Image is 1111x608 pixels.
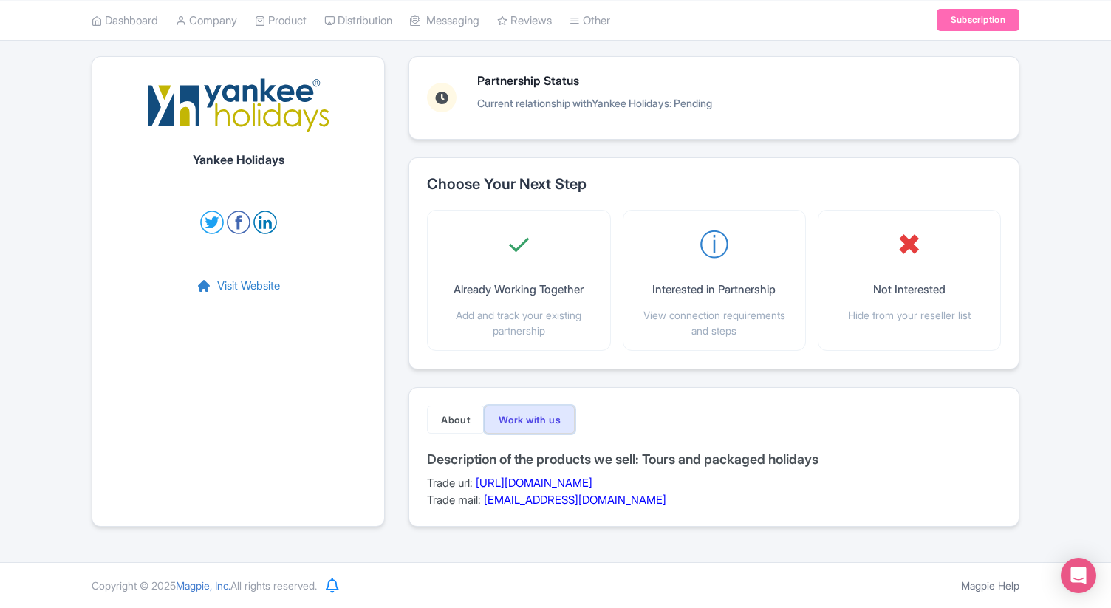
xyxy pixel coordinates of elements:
img: facebook-round-01-50ddc191f871d4ecdbe8252d2011563a.svg [227,211,250,234]
span: Yankee Holidays [592,97,669,109]
button: ✓ Already Working Together Add and track your existing partnership [440,222,598,338]
h2: Choose Your Next Step [427,176,1001,192]
p: Not Interested [873,281,946,298]
span: Trade mail: [427,493,481,507]
img: linkedin-round-01-4bc9326eb20f8e88ec4be7e8773b84b7.svg [253,211,277,234]
div: Copyright © 2025 All rights reserved. [83,578,326,593]
div: Open Intercom Messenger [1061,558,1096,593]
button: Work with us [485,406,575,434]
p: Already Working Together [454,281,584,298]
img: l76ta8jgoyqajq3ngpcx.svg [146,75,331,136]
span: ⓘ [700,222,729,267]
button: ⓘ Interested in Partnership View connection requirements and steps [635,222,793,338]
img: twitter-round-01-cd1e625a8cae957d25deef6d92bf4839.svg [200,211,224,234]
span: ✖ [897,222,922,267]
a: Magpie Help [961,579,1019,592]
h3: Partnership Status [477,75,712,88]
p: Current relationship with : Pending [477,95,712,111]
p: View connection requirements and steps [635,307,793,338]
span: Trade url: [427,476,473,490]
a: [EMAIL_ADDRESS][DOMAIN_NAME] [484,493,666,507]
a: Subscription [937,9,1019,31]
p: Hide from your reseller list [848,307,971,323]
button: About [427,406,485,434]
button: ✖ Not Interested Hide from your reseller list [848,222,971,323]
a: [URL][DOMAIN_NAME] [476,476,592,490]
p: Interested in Partnership [652,281,776,298]
span: ✓ [506,222,531,267]
p: Add and track your existing partnership [440,307,598,338]
a: Visit Website [196,278,280,295]
h1: Yankee Holidays [193,154,284,167]
h4: Description of the products we sell: Tours and packaged holidays [427,452,1001,467]
span: Magpie, Inc. [176,579,230,592]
